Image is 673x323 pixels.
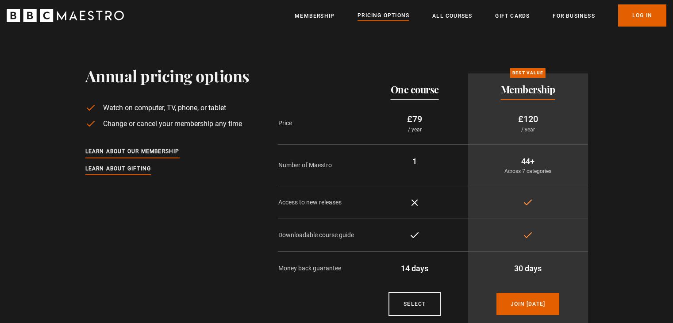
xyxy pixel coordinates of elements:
a: For business [553,12,595,20]
a: Pricing Options [358,11,409,21]
p: Number of Maestro [278,161,361,170]
h1: Annual pricing options [85,66,250,85]
p: £120 [475,112,581,126]
a: Learn about our membership [85,147,180,157]
li: Change or cancel your membership any time [85,119,250,129]
a: All Courses [432,12,472,20]
a: Membership [295,12,335,20]
a: Courses [388,292,441,316]
p: / year [369,126,461,134]
li: Watch on computer, TV, phone, or tablet [85,103,250,113]
p: / year [475,126,581,134]
p: 14 days [369,262,461,274]
p: Price [278,119,361,128]
p: Across 7 categories [475,167,581,175]
a: Join [DATE] [496,293,559,315]
a: Learn about gifting [85,164,151,174]
p: Downloadable course guide [278,231,361,240]
h2: One course [391,84,439,95]
a: Log In [618,4,666,27]
p: Access to new releases [278,198,361,207]
nav: Primary [295,4,666,27]
p: £79 [369,112,461,126]
p: Best value [510,68,546,78]
h2: Membership [501,84,555,95]
p: Money back guarantee [278,264,361,273]
p: 1 [369,155,461,167]
svg: BBC Maestro [7,9,124,22]
p: 44+ [475,155,581,167]
a: Gift Cards [495,12,530,20]
p: 30 days [475,262,581,274]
